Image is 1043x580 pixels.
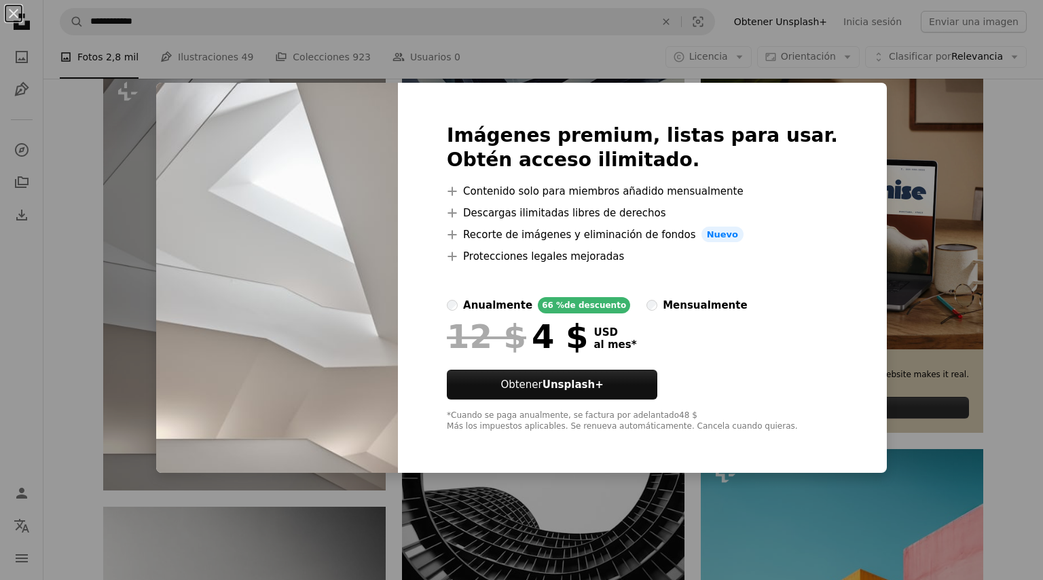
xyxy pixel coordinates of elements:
[447,410,838,432] div: *Cuando se paga anualmente, se factura por adelantado 48 $ Más los impuestos aplicables. Se renue...
[543,379,604,391] strong: Unsplash+
[447,227,838,243] li: Recorte de imágenes y eliminación de fondos
[701,227,744,243] span: Nuevo
[447,370,657,400] button: ObtenerUnsplash+
[447,123,838,172] h2: Imágenes premium, listas para usar. Obtén acceso ilimitado.
[447,183,838,199] li: Contenido solo para miembros añadido mensualmente
[447,319,526,354] span: 12 $
[447,205,838,221] li: Descargas ilimitadas libres de derechos
[646,300,657,311] input: mensualmente
[593,326,636,339] span: USD
[447,319,588,354] div: 4 $
[463,297,532,313] div: anualmente
[538,297,630,313] div: 66 % de descuento
[593,339,636,351] span: al mes *
[447,248,838,265] li: Protecciones legales mejoradas
[663,297,747,313] div: mensualmente
[447,300,458,311] input: anualmente66 %de descuento
[156,83,398,473] img: premium_photo-1666805690051-134cd145fd24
